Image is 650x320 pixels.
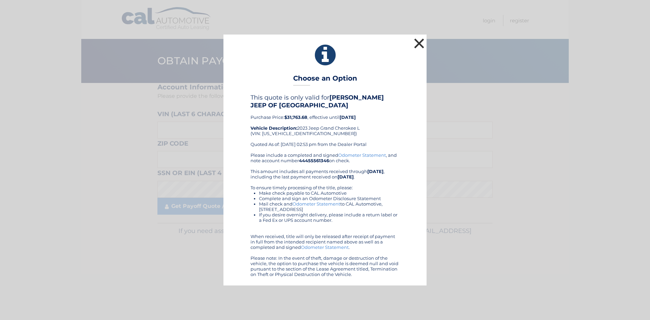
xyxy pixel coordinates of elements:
b: $31,763.68 [284,114,307,120]
h3: Choose an Option [293,74,357,86]
strong: Vehicle Description: [251,125,297,131]
b: [DATE] [340,114,356,120]
b: [DATE] [338,174,354,179]
button: × [412,37,426,50]
li: Make check payable to CAL Automotive [259,190,399,196]
div: Purchase Price: , effective until 2023 Jeep Grand Cherokee L (VIN: [US_VEHICLE_IDENTIFICATION_NUM... [251,94,399,152]
a: Odometer Statement [338,152,386,158]
li: If you desire overnight delivery, please include a return label or a Fed Ex or UPS account number. [259,212,399,223]
b: [DATE] [367,169,384,174]
b: 44455561346 [299,158,329,163]
h4: This quote is only valid for [251,94,399,109]
div: Please include a completed and signed , and note account number on check. This amount includes al... [251,152,399,277]
a: Odometer Statement [292,201,340,207]
b: [PERSON_NAME] JEEP OF [GEOGRAPHIC_DATA] [251,94,384,109]
a: Odometer Statement [301,244,349,250]
li: Complete and sign an Odometer Disclosure Statement [259,196,399,201]
li: Mail check and to CAL Automotive, [STREET_ADDRESS] [259,201,399,212]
